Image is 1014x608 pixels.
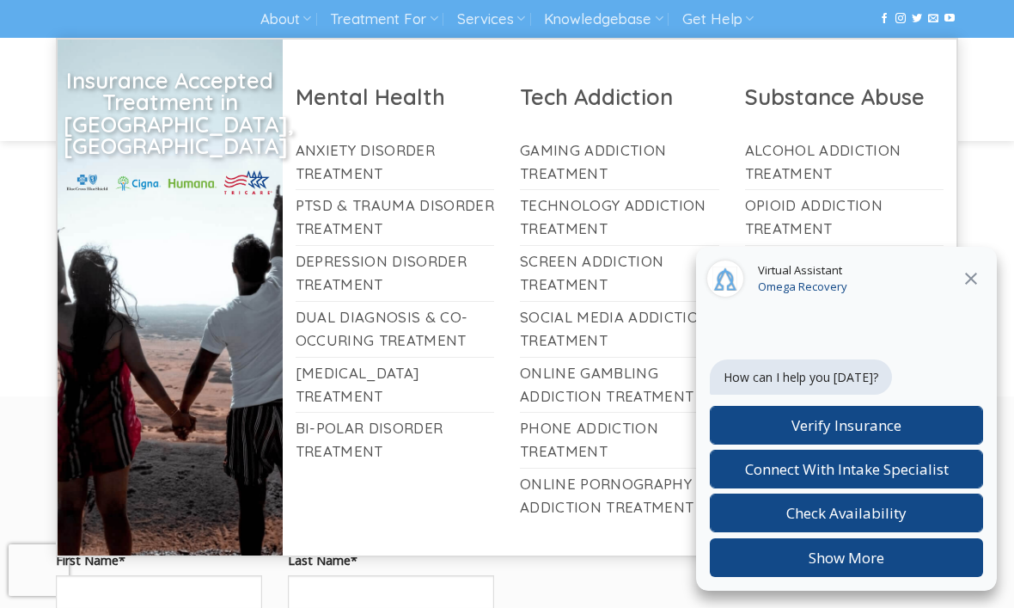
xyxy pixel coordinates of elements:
a: Follow on Instagram [895,13,906,25]
a: Follow on YouTube [944,13,955,25]
a: Alcohol Addiction Treatment [745,135,944,190]
a: Knowledgebase [544,3,663,35]
a: Anxiety Disorder Treatment [296,135,495,190]
a: Depression Disorder Treatment [296,246,495,301]
a: Dual Diagnosis & Co-Occuring Treatment [296,302,495,357]
a: Bi-Polar Disorder Treatment [296,413,495,468]
a: Social Media Addiction Treatment [520,302,719,357]
a: Online Pornography Addiction Treatment [520,469,719,524]
h2: Insurance Accepted Treatment in [GEOGRAPHIC_DATA], [GEOGRAPHIC_DATA] [64,70,277,157]
a: Phone Addiction Treatment [520,413,719,468]
label: Last Name* [288,550,494,570]
a: Gaming Addiction Treatment [520,135,719,190]
a: Technology Addiction Treatment [520,190,719,245]
a: Treatment For [330,3,437,35]
a: Opioid Addiction Treatment [745,190,944,245]
a: [MEDICAL_DATA] Treatment [296,358,495,413]
a: Get Help [682,3,754,35]
h2: Tech Addiction [520,83,719,111]
a: About [260,3,311,35]
a: Send us an email [928,13,938,25]
label: First Name* [56,550,262,570]
h2: Substance Abuse [745,83,944,111]
a: Screen Addiction Treatment [520,246,719,301]
a: PTSD & Trauma Disorder Treatment [296,190,495,245]
a: Services [457,3,525,35]
h2: Mental Health [296,83,495,111]
a: Follow on Twitter [912,13,922,25]
a: Follow on Facebook [879,13,889,25]
a: Online Gambling Addiction Treatment [520,358,719,413]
